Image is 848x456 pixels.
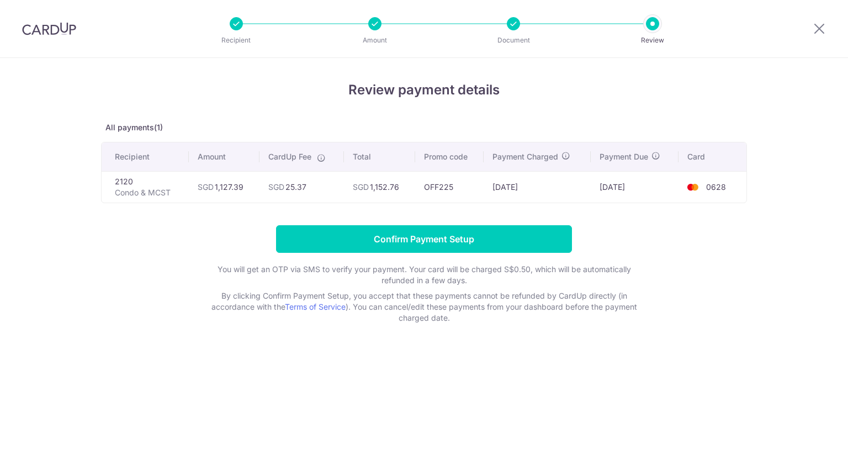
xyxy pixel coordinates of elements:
th: Card [679,142,746,171]
img: CardUp [22,22,76,35]
p: Review [612,35,693,46]
th: Recipient [102,142,189,171]
img: <span class="translation_missing" title="translation missing: en.account_steps.new_confirm_form.b... [682,181,704,194]
td: 2120 [102,171,189,203]
h4: Review payment details [101,80,747,100]
p: Condo & MCST [115,187,180,198]
iframe: Opens a widget where you can find more information [777,423,837,450]
th: Promo code [415,142,484,171]
th: Amount [189,142,260,171]
input: Confirm Payment Setup [276,225,572,253]
th: Total [344,142,416,171]
td: 25.37 [259,171,343,203]
span: Payment Due [600,151,648,162]
td: [DATE] [484,171,591,203]
span: SGD [198,182,214,192]
span: SGD [268,182,284,192]
p: All payments(1) [101,122,747,133]
p: You will get an OTP via SMS to verify your payment. Your card will be charged S$0.50, which will ... [203,264,645,286]
p: Recipient [195,35,277,46]
span: CardUp Fee [268,151,311,162]
td: [DATE] [591,171,679,203]
td: 1,152.76 [344,171,416,203]
span: SGD [353,182,369,192]
td: OFF225 [415,171,484,203]
a: Terms of Service [285,302,346,311]
td: 1,127.39 [189,171,260,203]
p: Amount [334,35,416,46]
p: Document [473,35,554,46]
span: Payment Charged [492,151,558,162]
span: 0628 [706,182,726,192]
p: By clicking Confirm Payment Setup, you accept that these payments cannot be refunded by CardUp di... [203,290,645,324]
